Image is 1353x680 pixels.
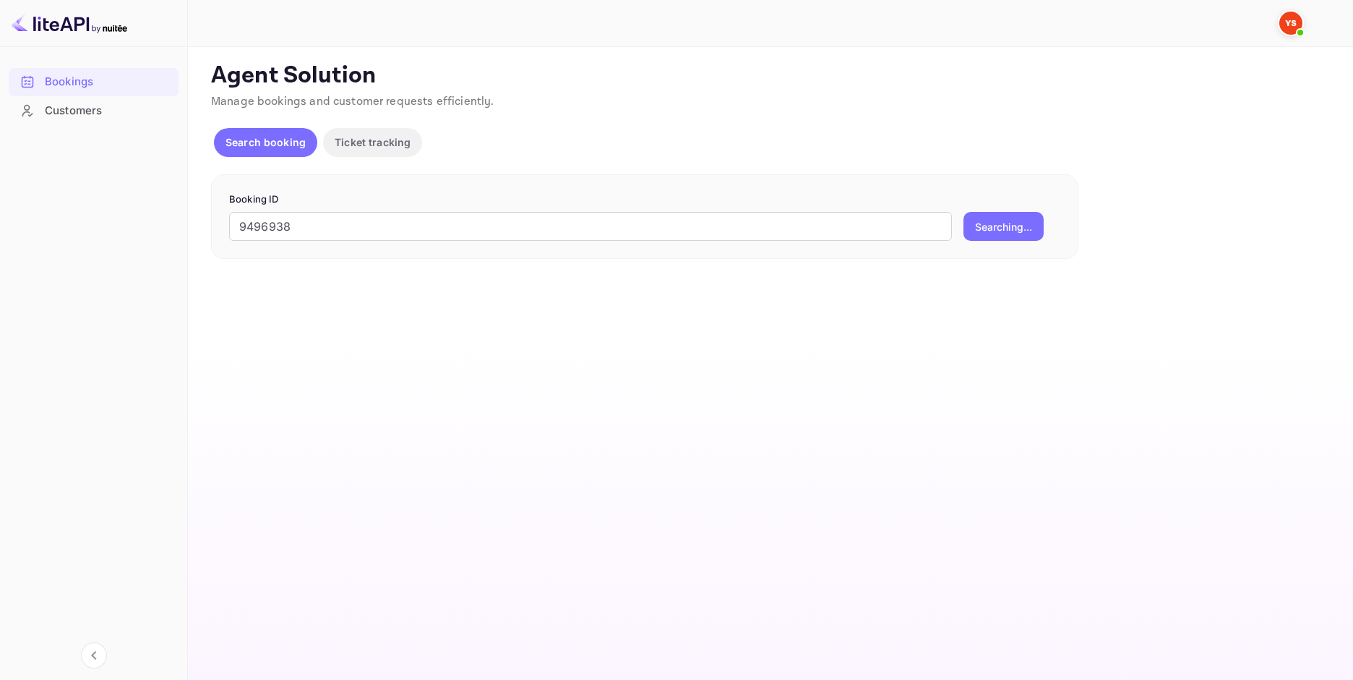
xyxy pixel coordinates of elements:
img: LiteAPI logo [12,12,127,35]
p: Booking ID [229,192,1060,207]
button: Searching... [963,212,1044,241]
div: Customers [45,103,171,119]
div: Bookings [9,68,179,96]
input: Enter Booking ID (e.g., 63782194) [229,212,952,241]
div: Customers [9,97,179,125]
button: Collapse navigation [81,642,107,668]
span: Manage bookings and customer requests efficiently. [211,94,494,109]
img: Yandex Support [1279,12,1302,35]
a: Bookings [9,68,179,95]
div: Bookings [45,74,171,90]
p: Search booking [225,135,306,150]
p: Agent Solution [211,61,1327,90]
a: Customers [9,97,179,124]
p: Ticket tracking [335,135,411,150]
